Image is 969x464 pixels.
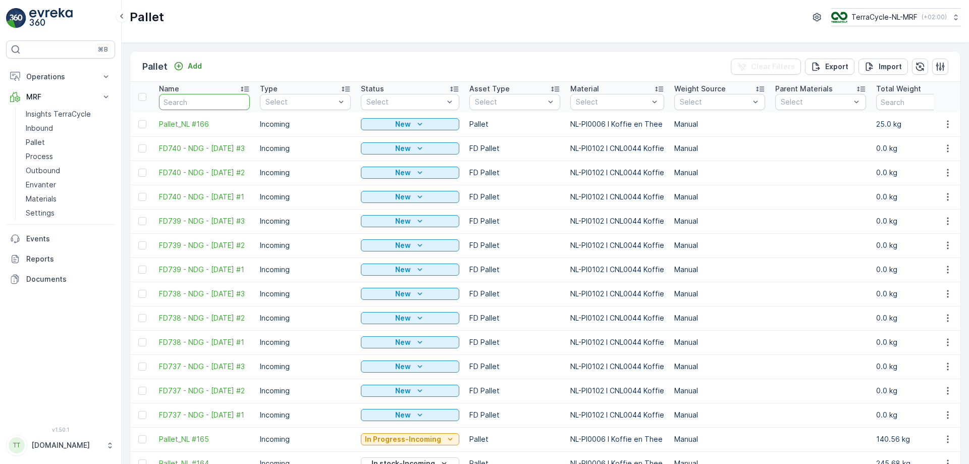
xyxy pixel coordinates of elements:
p: 0.0 kg [876,313,967,323]
p: Status [361,84,384,94]
p: FD Pallet [469,240,560,250]
span: FD737 - NDG - [DATE] #2 [159,386,250,396]
p: Manual [674,410,765,420]
p: FD Pallet [469,216,560,226]
p: Manual [674,143,765,153]
p: Incoming [260,434,351,444]
a: FD738 - NDG - 11.09.2025 #2 [159,313,250,323]
div: Toggle Row Selected [138,290,146,298]
a: Inbound [22,121,115,135]
p: Manual [674,192,765,202]
p: Incoming [260,386,351,396]
p: NL-PI0102 I CNL0044 Koffie [570,362,664,372]
div: Toggle Row Selected [138,363,146,371]
p: Asset Type [469,84,510,94]
p: Pallet [469,434,560,444]
p: Name [159,84,179,94]
button: New [361,191,459,203]
a: Envanter [22,178,115,192]
a: FD738 - NDG - 11.09.2025 #3 [159,289,250,299]
button: Export [805,59,854,75]
p: Select [475,97,545,107]
p: 0.0 kg [876,410,967,420]
p: Select [781,97,850,107]
div: Toggle Row Selected [138,435,146,443]
p: Incoming [260,240,351,250]
p: Incoming [260,119,351,129]
p: Select [265,97,335,107]
div: Toggle Row Selected [138,387,146,395]
div: TT [9,437,25,453]
p: In Progress-Incoming [365,434,441,444]
p: FD Pallet [469,410,560,420]
span: FD739 - NDG - [DATE] #3 [159,216,250,226]
p: NL-PI0102 I CNL0044 Koffie [570,168,664,178]
p: Select [366,97,444,107]
button: Clear Filters [731,59,801,75]
p: Manual [674,313,765,323]
p: NL-PI0102 I CNL0044 Koffie [570,143,664,153]
button: New [361,312,459,324]
p: 0.0 kg [876,362,967,372]
p: Documents [26,274,111,284]
button: Import [858,59,908,75]
input: Search [876,94,967,110]
button: New [361,288,459,300]
p: 0.0 kg [876,337,967,347]
p: New [395,192,411,202]
p: Total Weight [876,84,921,94]
a: Documents [6,269,115,289]
button: TT[DOMAIN_NAME] [6,435,115,456]
button: In Progress-Incoming [361,433,459,445]
p: Manual [674,119,765,129]
p: FD Pallet [469,386,560,396]
p: 0.0 kg [876,265,967,275]
p: FD Pallet [469,265,560,275]
button: Operations [6,67,115,87]
div: Toggle Row Selected [138,144,146,152]
a: Reports [6,249,115,269]
p: Process [26,151,53,162]
p: Parent Materials [775,84,833,94]
span: FD738 - NDG - [DATE] #1 [159,337,250,347]
p: NL-PI0102 I CNL0044 Koffie [570,386,664,396]
span: FD739 - NDG - [DATE] #1 [159,265,250,275]
p: Select [680,97,749,107]
p: Manual [674,434,765,444]
p: FD Pallet [469,337,560,347]
div: Toggle Row Selected [138,338,146,346]
a: FD740 - NDG - 25.09.2025 #3 [159,143,250,153]
span: FD740 - NDG - [DATE] #3 [159,143,250,153]
p: Manual [674,362,765,372]
a: FD740 - NDG - 25.09.2025 #1 [159,192,250,202]
p: 0.0 kg [876,289,967,299]
p: New [395,337,411,347]
p: ( +02:00 ) [922,13,947,21]
span: FD737 - NDG - [DATE] #3 [159,362,250,372]
p: Envanter [26,180,56,190]
span: FD738 - NDG - [DATE] #3 [159,289,250,299]
div: Toggle Row Selected [138,266,146,274]
a: Outbound [22,164,115,178]
p: New [395,168,411,178]
button: New [361,118,459,130]
p: New [395,265,411,275]
a: Events [6,229,115,249]
a: FD739 - NDG - 19.09.2025 #1 [159,265,250,275]
p: New [395,143,411,153]
p: Pallet [26,137,45,147]
p: NL-PI0102 I CNL0044 Koffie [570,240,664,250]
button: New [361,142,459,154]
p: FD Pallet [469,313,560,323]
button: New [361,360,459,373]
p: Outbound [26,166,60,176]
p: Incoming [260,289,351,299]
p: New [395,362,411,372]
p: Manual [674,337,765,347]
img: logo [6,8,26,28]
p: 0.0 kg [876,386,967,396]
p: NL-PI0102 I CNL0044 Koffie [570,410,664,420]
p: New [395,313,411,323]
div: Toggle Row Selected [138,411,146,419]
p: FD Pallet [469,143,560,153]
